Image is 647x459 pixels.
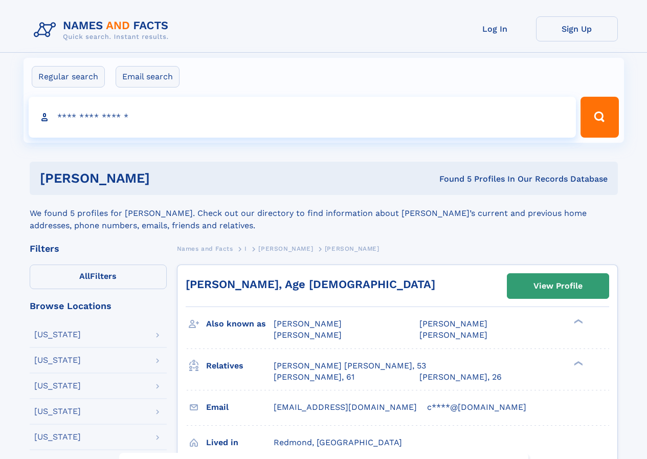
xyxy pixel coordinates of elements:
[30,16,177,44] img: Logo Names and Facts
[572,360,584,366] div: ❯
[454,16,536,41] a: Log In
[34,382,81,390] div: [US_STATE]
[29,97,576,138] input: search input
[206,315,274,333] h3: Also known as
[34,433,81,441] div: [US_STATE]
[419,371,502,383] a: [PERSON_NAME], 26
[274,360,426,371] a: [PERSON_NAME] [PERSON_NAME], 53
[244,245,247,252] span: I
[186,278,435,291] a: [PERSON_NAME], Age [DEMOGRAPHIC_DATA]
[581,97,618,138] button: Search Button
[274,319,342,329] span: [PERSON_NAME]
[34,356,81,364] div: [US_STATE]
[34,331,81,339] div: [US_STATE]
[325,245,380,252] span: [PERSON_NAME]
[30,195,618,232] div: We found 5 profiles for [PERSON_NAME]. Check out our directory to find information about [PERSON_...
[507,274,609,298] a: View Profile
[116,66,180,88] label: Email search
[533,274,583,298] div: View Profile
[536,16,618,41] a: Sign Up
[206,399,274,416] h3: Email
[244,242,247,255] a: I
[274,402,417,412] span: [EMAIL_ADDRESS][DOMAIN_NAME]
[79,271,90,281] span: All
[419,319,487,329] span: [PERSON_NAME]
[177,242,233,255] a: Names and Facts
[30,265,167,289] label: Filters
[572,318,584,325] div: ❯
[258,242,313,255] a: [PERSON_NAME]
[206,434,274,451] h3: Lived in
[30,301,167,311] div: Browse Locations
[34,407,81,416] div: [US_STATE]
[419,330,487,340] span: [PERSON_NAME]
[274,438,402,447] span: Redmond, [GEOGRAPHIC_DATA]
[30,244,167,253] div: Filters
[274,371,354,383] a: [PERSON_NAME], 61
[295,173,608,185] div: Found 5 Profiles In Our Records Database
[258,245,313,252] span: [PERSON_NAME]
[40,172,295,185] h1: [PERSON_NAME]
[206,357,274,375] h3: Relatives
[32,66,105,88] label: Regular search
[274,330,342,340] span: [PERSON_NAME]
